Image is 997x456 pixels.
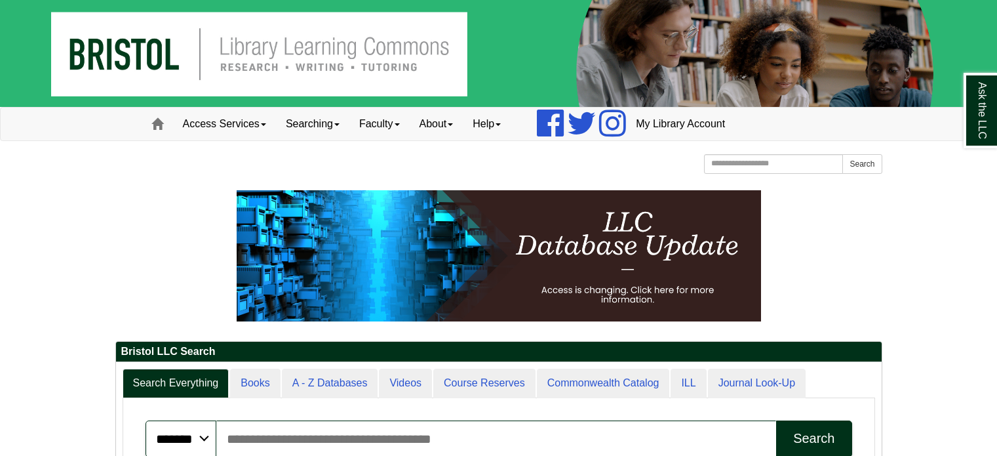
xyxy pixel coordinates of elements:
[433,369,536,398] a: Course Reserves
[116,342,882,362] h2: Bristol LLC Search
[349,108,410,140] a: Faculty
[463,108,511,140] a: Help
[173,108,276,140] a: Access Services
[282,369,378,398] a: A - Z Databases
[626,108,735,140] a: My Library Account
[237,190,761,321] img: HTML tutorial
[230,369,280,398] a: Books
[123,369,229,398] a: Search Everything
[410,108,463,140] a: About
[671,369,706,398] a: ILL
[842,154,882,174] button: Search
[708,369,806,398] a: Journal Look-Up
[276,108,349,140] a: Searching
[793,431,834,446] div: Search
[537,369,670,398] a: Commonwealth Catalog
[379,369,432,398] a: Videos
